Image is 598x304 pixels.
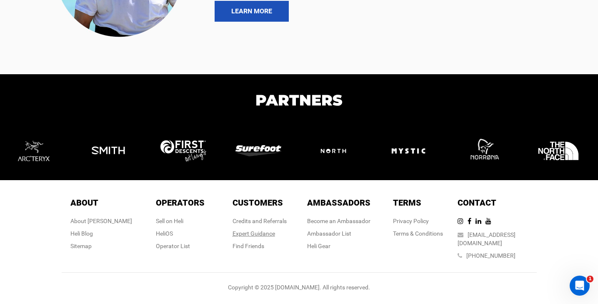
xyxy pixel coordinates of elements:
[62,283,537,291] div: Copyright © 2025 [DOMAIN_NAME]. All rights reserved.
[235,145,290,156] img: logo
[156,198,205,208] span: Operators
[307,229,370,238] div: Ambassador List
[160,140,215,161] img: logo
[233,218,287,224] a: Credits and Referrals
[466,252,515,259] a: [PHONE_NUMBER]
[307,198,370,208] span: Ambassadors
[70,198,98,208] span: About
[460,128,515,174] img: logo
[307,218,370,224] a: Become an Ambassador
[587,276,593,282] span: 1
[393,218,429,224] a: Privacy Policy
[156,242,205,250] div: Operator List
[393,230,443,237] a: Terms & Conditions
[70,242,132,250] div: Sitemap
[156,217,205,225] div: Sell on Heli
[393,198,421,208] span: Terms
[70,217,132,225] div: About [PERSON_NAME]
[215,1,289,22] a: LEARN MORE
[570,276,590,296] iframe: Intercom live chat
[233,230,275,237] a: Expert Guidance
[310,139,365,163] img: logo
[307,243,330,249] a: Heli Gear
[85,128,140,174] img: logo
[156,230,173,237] a: HeliOS
[70,230,93,237] a: Heli Blog
[233,242,287,250] div: Find Friends
[458,231,515,246] a: [EMAIL_ADDRESS][DOMAIN_NAME]
[10,127,65,175] img: logo
[385,128,440,174] img: logo
[233,198,283,208] span: Customers
[535,128,590,174] img: logo
[458,198,496,208] span: Contact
